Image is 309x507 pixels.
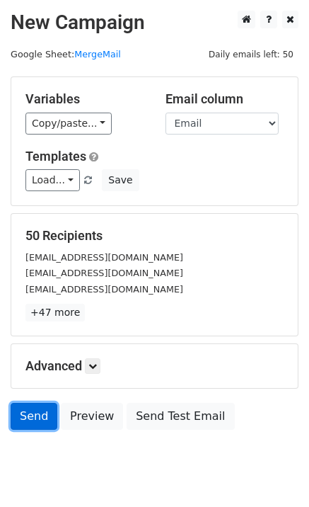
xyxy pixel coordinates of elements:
h5: 50 Recipients [25,228,284,244]
span: Daily emails left: 50 [204,47,298,62]
a: Templates [25,149,86,164]
a: Load... [25,169,80,191]
h5: Advanced [25,358,284,374]
a: Send Test Email [127,403,234,430]
a: Daily emails left: 50 [204,49,298,59]
button: Save [102,169,139,191]
small: [EMAIL_ADDRESS][DOMAIN_NAME] [25,252,183,263]
small: [EMAIL_ADDRESS][DOMAIN_NAME] [25,268,183,278]
small: Google Sheet: [11,49,121,59]
a: +47 more [25,304,85,321]
h5: Variables [25,91,144,107]
a: Preview [61,403,123,430]
a: MergeMail [74,49,121,59]
small: [EMAIL_ADDRESS][DOMAIN_NAME] [25,284,183,295]
iframe: Chat Widget [238,439,309,507]
a: Copy/paste... [25,113,112,135]
h2: New Campaign [11,11,298,35]
h5: Email column [165,91,284,107]
a: Send [11,403,57,430]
